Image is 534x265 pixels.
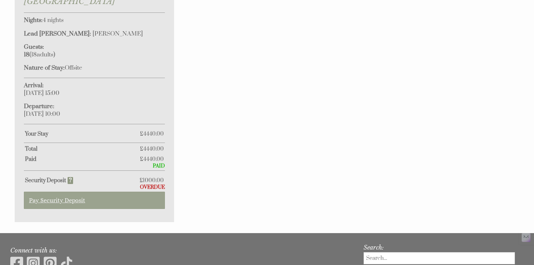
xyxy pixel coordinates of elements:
p: Offsite [24,64,165,72]
strong: Nights: [24,16,43,24]
span: ( ) [24,51,55,59]
strong: Lead [PERSON_NAME]: [24,30,91,38]
p: 4 nights [24,16,165,24]
span: £ [140,130,164,137]
span: 4440.00 [143,146,164,152]
h3: Search: [364,244,515,251]
input: Search... [364,252,515,264]
strong: 18 [24,51,29,59]
strong: Arrival: [24,82,44,89]
p: [DATE] 15:00 [24,82,165,97]
span: £ [140,156,164,163]
span: adult [31,51,53,59]
a: Pay Security Deposit [24,192,165,209]
strong: Total [25,146,140,152]
strong: Security Deposit [25,177,73,184]
span: 4440.00 [143,156,164,163]
span: £ [140,177,164,184]
strong: Nature of Stay: [24,64,65,72]
p: [DATE] 10:00 [24,103,165,118]
span: 4440.00 [143,130,164,137]
span: £ [140,146,164,152]
div: PAID [24,163,165,169]
div: OVERDUE [24,184,165,191]
span: [PERSON_NAME] [93,30,143,38]
strong: Your Stay [25,130,140,137]
span: s [51,51,53,59]
strong: Guests: [24,43,44,51]
strong: Paid [25,156,140,163]
span: 18 [31,51,37,59]
h3: Connect with us: [10,247,353,254]
span: 1000.00 [143,177,164,184]
strong: Departure: [24,103,54,110]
